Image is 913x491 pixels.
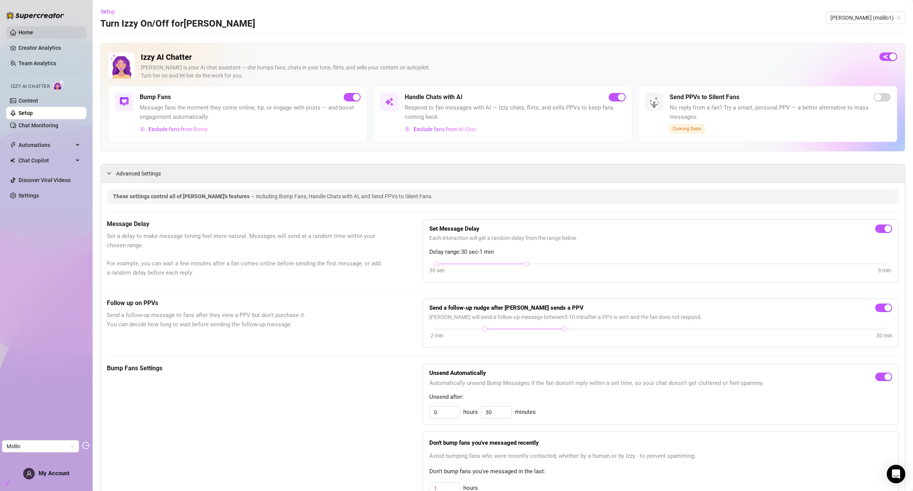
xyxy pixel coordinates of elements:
img: svg%3e [120,97,129,106]
span: No reply from a fan? Try a smart, personal PPV — a better alternative to mass messages. [670,103,891,121]
strong: Set Message Delay [429,225,479,232]
span: logout [82,442,90,449]
span: Each interaction will get a random delay from the range below. [429,234,892,242]
h2: Izzy AI Chatter [141,52,873,62]
button: Exclude fans from AI Chat [405,123,477,135]
img: svg%3e [405,127,410,132]
span: Izzy AI Chatter [11,83,50,90]
h5: Send PPVs to Silent Fans [670,93,739,102]
a: Discover Viral Videos [19,177,71,183]
span: Don't bump fans you've messaged in the last: [429,467,892,476]
strong: Unsend Automatically [429,370,486,376]
span: Chat Copilot [19,154,73,167]
span: Coming Soon [670,125,704,133]
span: Respond to fan messages with AI — Izzy chats, flirts, and sells PPVs to keep fans coming back. [405,103,626,121]
span: My Account [39,470,69,477]
h5: Bump Fans [140,93,171,102]
img: Chat Copilot [10,158,15,163]
a: Creator Analytics [19,42,80,54]
span: Exclude fans from AI Chat [413,126,476,132]
img: AI Chatter [53,80,65,91]
button: Setup [100,5,121,18]
span: [PERSON_NAME] will send a follow-up message between 5 - 10 min after a PPV is sent and the fan do... [429,313,892,321]
span: lola (mslilo1) [830,12,901,24]
span: Avoid bumping fans who were recently contacted, whether by a human or by Izzy - to prevent spamming. [429,452,892,461]
span: Automatically unsend Bump Messages if the fan doesn't reply within a set time, so your chat doesn... [429,379,764,388]
a: Settings [19,192,39,199]
span: hours [463,408,478,417]
div: 30 sec [429,266,445,275]
span: Setup [101,8,115,15]
img: logo-BBDzfeDw.svg [6,12,64,19]
img: Izzy AI Chatter [108,52,135,79]
a: Home [19,29,33,35]
h5: Message Delay [107,219,384,229]
span: These settings control all of [PERSON_NAME]'s features [113,193,251,199]
span: Set a delay to make message timing feel more natural. Messages will send at a random time within ... [107,232,384,277]
span: thunderbolt [10,142,16,148]
span: user [26,471,32,477]
span: Unsend after: [429,393,892,402]
a: Content [19,98,38,104]
a: Team Analytics [19,60,56,66]
span: minutes [515,408,536,417]
span: Automations [19,139,73,151]
span: build [4,480,9,486]
h3: Turn Izzy On/Off for [PERSON_NAME] [100,18,255,30]
h5: Follow up on PPVs [107,299,384,308]
div: Open Intercom Messenger [887,465,905,483]
div: [PERSON_NAME] is your AI chat assistant — she bumps fans, chats in your tone, flirts, and sells y... [141,64,873,80]
button: Exclude fans from Bump [140,123,208,135]
span: team [896,15,901,20]
span: expanded [107,171,111,175]
div: 3 min [878,266,891,275]
span: Advanced Settings [116,169,161,178]
a: Setup [19,110,33,116]
h5: Bump Fans Settings [107,364,384,373]
a: Chat Monitoring [19,122,58,128]
span: Message fans the moment they come online, tip, or engage with posts — and boost engagement automa... [140,103,361,121]
div: 30 min [876,331,893,340]
strong: Don't bump fans you've messaged recently [429,439,539,446]
span: Exclude fans from Bump [149,126,208,132]
div: 2 min [430,331,444,340]
h5: Handle Chats with AI [405,93,462,102]
img: svg%3e [140,127,145,132]
strong: Send a follow-up nudge after [PERSON_NAME] sends a PPV [429,304,584,311]
span: — including Bump Fans, Handle Chats with AI, and Send PPVs to Silent Fans. [251,193,433,199]
span: Delay range: 30 sec - 1 min [429,248,892,257]
span: Mslilo [7,440,74,452]
img: svg%3e [385,97,394,106]
div: expanded [107,169,116,177]
span: Send a follow-up message to fans after they view a PPV but don't purchase it. You can decide how ... [107,311,384,329]
img: silent-fans-ppv-o-N6Mmdf.svg [649,97,662,109]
